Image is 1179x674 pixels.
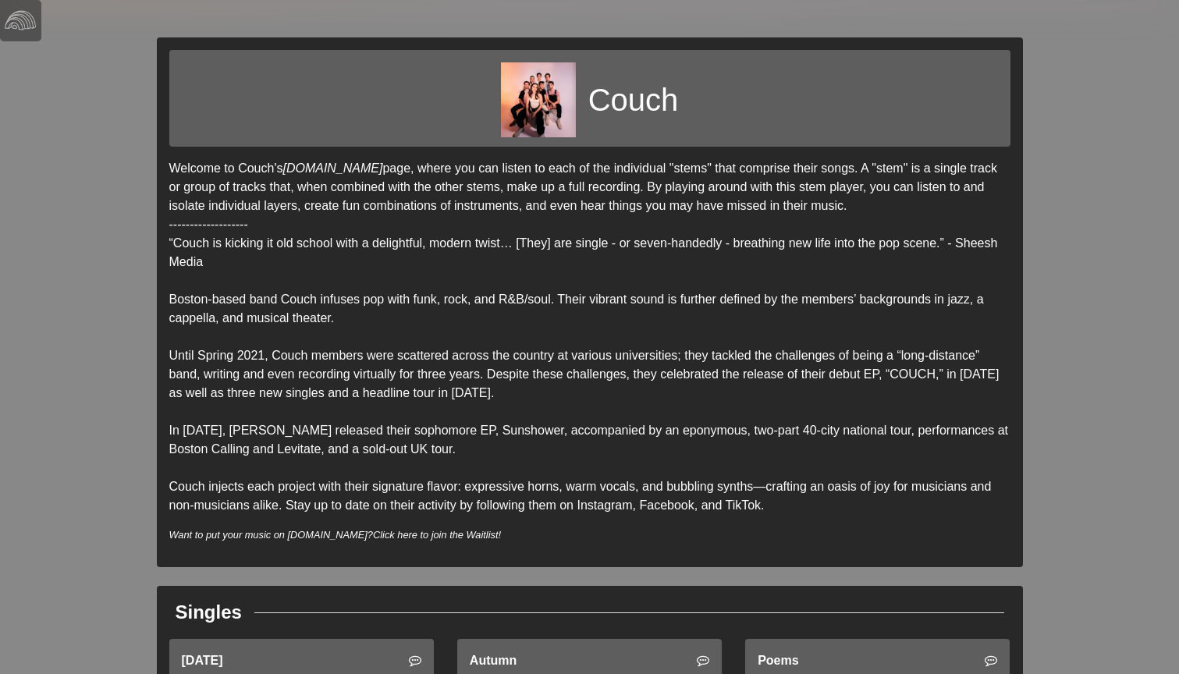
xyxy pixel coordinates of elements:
[373,529,501,541] a: Click here to join the Waitlist!
[588,81,679,119] h1: Couch
[176,598,242,626] div: Singles
[169,529,502,541] i: Want to put your music on [DOMAIN_NAME]?
[501,62,576,137] img: 0b9ba5677a9dcdb81f0e6bf23345a38f5e1a363bb4420db7fe2df4c5b995abe8.jpg
[169,159,1010,515] p: Welcome to Couch's page, where you can listen to each of the individual "stems" that comprise the...
[5,5,36,36] img: logo-white-4c48a5e4bebecaebe01ca5a9d34031cfd3d4ef9ae749242e8c4bf12ef99f53e8.png
[282,161,382,175] a: [DOMAIN_NAME]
